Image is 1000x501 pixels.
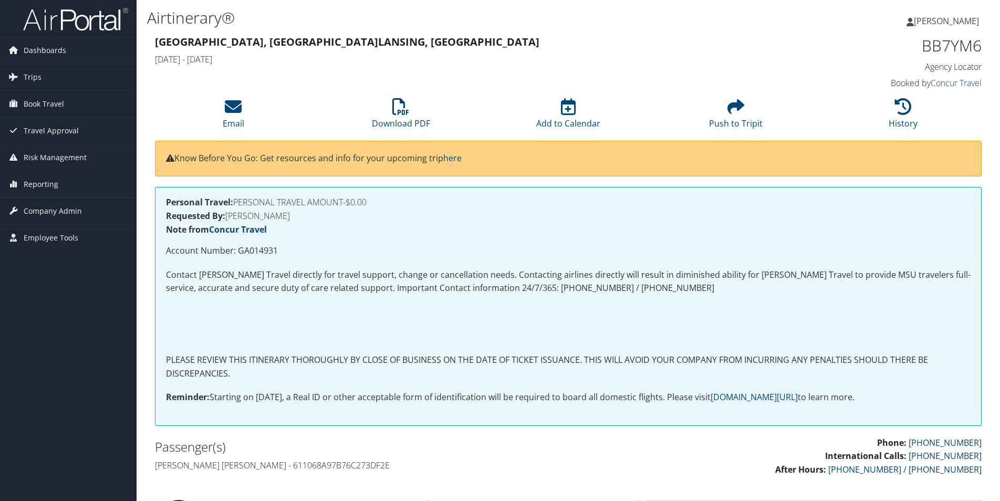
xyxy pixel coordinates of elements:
[889,104,918,129] a: History
[372,104,430,129] a: Download PDF
[775,464,826,475] strong: After Hours:
[931,77,982,89] a: Concur Travel
[166,210,225,222] strong: Requested By:
[787,77,982,89] h4: Booked by
[24,225,78,251] span: Employee Tools
[828,464,982,475] a: [PHONE_NUMBER] / [PHONE_NUMBER]
[24,91,64,117] span: Book Travel
[443,152,462,164] a: here
[24,37,66,64] span: Dashboards
[155,460,560,471] h4: [PERSON_NAME] [PERSON_NAME] - 611068A97B76C273DF2E
[24,198,82,224] span: Company Admin
[166,198,971,206] h4: PERSONAL TRAVEL AMOUNT-$0.00
[909,450,982,462] a: [PHONE_NUMBER]
[209,224,267,235] a: Concur Travel
[877,437,907,448] strong: Phone:
[711,391,798,403] a: [DOMAIN_NAME][URL]
[155,438,560,456] h2: Passenger(s)
[24,144,87,171] span: Risk Management
[709,104,763,129] a: Push to Tripit
[909,437,982,448] a: [PHONE_NUMBER]
[825,450,907,462] strong: International Calls:
[166,391,971,404] p: Starting on [DATE], a Real ID or other acceptable form of identification will be required to boar...
[166,244,971,258] p: Account Number: GA014931
[787,61,982,72] h4: Agency Locator
[155,35,539,49] strong: [GEOGRAPHIC_DATA], [GEOGRAPHIC_DATA] Lansing, [GEOGRAPHIC_DATA]
[24,118,79,144] span: Travel Approval
[166,196,233,208] strong: Personal Travel:
[166,212,971,220] h4: [PERSON_NAME]
[223,104,244,129] a: Email
[166,268,971,295] p: Contact [PERSON_NAME] Travel directly for travel support, change or cancellation needs. Contactin...
[24,171,58,197] span: Reporting
[147,7,709,29] h1: Airtinerary®
[166,152,971,165] p: Know Before You Go: Get resources and info for your upcoming trip
[24,64,41,90] span: Trips
[787,35,982,57] h1: BB7YM6
[166,353,971,380] p: PLEASE REVIEW THIS ITINERARY THOROUGHLY BY CLOSE OF BUSINESS ON THE DATE OF TICKET ISSUANCE. THIS...
[23,7,128,32] img: airportal-logo.png
[907,5,989,37] a: [PERSON_NAME]
[166,224,267,235] strong: Note from
[155,54,771,65] h4: [DATE] - [DATE]
[914,15,979,27] span: [PERSON_NAME]
[166,391,210,403] strong: Reminder:
[536,104,600,129] a: Add to Calendar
